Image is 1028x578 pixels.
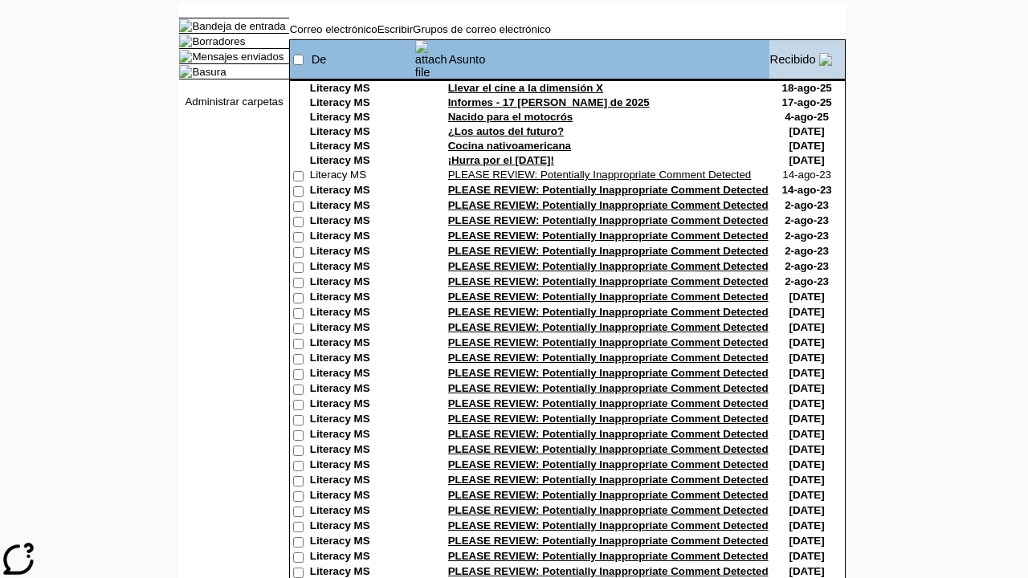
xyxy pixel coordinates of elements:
[310,443,414,458] td: Literacy MS
[310,140,414,154] td: Literacy MS
[789,336,825,348] nobr: [DATE]
[789,154,825,166] nobr: [DATE]
[179,65,192,78] img: folder_icon.gif
[310,154,414,169] td: Literacy MS
[448,96,650,108] a: Informes - 17 [PERSON_NAME] de 2025
[310,352,414,367] td: Literacy MS
[192,66,226,78] a: Basura
[782,169,831,181] nobr: 14-ago-23
[448,230,769,242] a: PLEASE REVIEW: Potentially Inappropriate Comment Detected
[310,474,414,489] td: Literacy MS
[770,53,816,66] a: Recibido
[448,154,554,166] a: ¡Hurra por el [DATE]!
[789,458,825,470] nobr: [DATE]
[179,35,192,47] img: folder_icon.gif
[448,321,769,333] a: PLEASE REVIEW: Potentially Inappropriate Comment Detected
[310,260,414,275] td: Literacy MS
[413,23,551,35] a: Grupos de correo electrónico
[448,382,769,394] a: PLEASE REVIEW: Potentially Inappropriate Comment Detected
[448,474,769,486] a: PLEASE REVIEW: Potentially Inappropriate Comment Detected
[785,230,829,242] nobr: 2-ago-23
[310,413,414,428] td: Literacy MS
[310,321,414,336] td: Literacy MS
[310,230,414,245] td: Literacy MS
[789,352,825,364] nobr: [DATE]
[310,125,414,140] td: Literacy MS
[448,245,769,257] a: PLEASE REVIEW: Potentially Inappropriate Comment Detected
[310,519,414,535] td: Literacy MS
[310,504,414,519] td: Literacy MS
[415,40,447,79] img: attach file
[785,275,829,287] nobr: 2-ago-23
[310,96,414,111] td: Literacy MS
[789,306,825,318] nobr: [DATE]
[785,214,829,226] nobr: 2-ago-23
[789,428,825,440] nobr: [DATE]
[310,382,414,397] td: Literacy MS
[310,214,414,230] td: Literacy MS
[448,306,769,318] a: PLEASE REVIEW: Potentially Inappropriate Comment Detected
[448,111,573,123] a: Nacido para el motocrós
[789,550,825,562] nobr: [DATE]
[192,35,245,47] a: Borradores
[310,245,414,260] td: Literacy MS
[310,489,414,504] td: Literacy MS
[310,306,414,321] td: Literacy MS
[789,367,825,379] nobr: [DATE]
[310,397,414,413] td: Literacy MS
[448,550,769,562] a: PLEASE REVIEW: Potentially Inappropriate Comment Detected
[448,184,769,196] a: PLEASE REVIEW: Potentially Inappropriate Comment Detected
[179,50,192,63] img: folder_icon.gif
[448,367,769,379] a: PLEASE REVIEW: Potentially Inappropriate Comment Detected
[789,535,825,547] nobr: [DATE]
[789,291,825,303] nobr: [DATE]
[789,504,825,516] nobr: [DATE]
[789,140,825,152] nobr: [DATE]
[789,125,825,137] nobr: [DATE]
[448,443,769,455] a: PLEASE REVIEW: Potentially Inappropriate Comment Detected
[789,321,825,333] nobr: [DATE]
[448,397,769,409] a: PLEASE REVIEW: Potentially Inappropriate Comment Detected
[448,214,769,226] a: PLEASE REVIEW: Potentially Inappropriate Comment Detected
[192,20,285,32] a: Bandeja de entrada
[377,23,413,35] a: Escribir
[448,291,769,303] a: PLEASE REVIEW: Potentially Inappropriate Comment Detected
[448,565,769,577] a: PLEASE REVIEW: Potentially Inappropriate Comment Detected
[785,260,829,272] nobr: 2-ago-23
[449,53,486,66] a: Asunto
[179,19,192,32] img: folder_icon_pick.gif
[310,458,414,474] td: Literacy MS
[310,428,414,443] td: Literacy MS
[789,474,825,486] nobr: [DATE]
[789,397,825,409] nobr: [DATE]
[448,519,769,531] a: PLEASE REVIEW: Potentially Inappropriate Comment Detected
[781,82,831,94] nobr: 18-ago-25
[781,96,831,108] nobr: 17-ago-25
[448,504,769,516] a: PLEASE REVIEW: Potentially Inappropriate Comment Detected
[785,199,829,211] nobr: 2-ago-23
[310,336,414,352] td: Literacy MS
[448,199,769,211] a: PLEASE REVIEW: Potentially Inappropriate Comment Detected
[789,382,825,394] nobr: [DATE]
[448,260,769,272] a: PLEASE REVIEW: Potentially Inappropriate Comment Detected
[785,245,829,257] nobr: 2-ago-23
[310,82,414,96] td: Literacy MS
[192,51,284,63] a: Mensajes enviados
[448,336,769,348] a: PLEASE REVIEW: Potentially Inappropriate Comment Detected
[448,413,769,425] a: PLEASE REVIEW: Potentially Inappropriate Comment Detected
[789,413,825,425] nobr: [DATE]
[310,111,414,125] td: Literacy MS
[310,169,414,184] td: Literacy MS
[448,125,564,137] a: ¿Los autos del futuro?
[310,550,414,565] td: Literacy MS
[448,352,769,364] a: PLEASE REVIEW: Potentially Inappropriate Comment Detected
[789,519,825,531] nobr: [DATE]
[312,53,327,66] a: De
[781,184,831,196] nobr: 14-ago-23
[310,535,414,550] td: Literacy MS
[448,458,769,470] a: PLEASE REVIEW: Potentially Inappropriate Comment Detected
[310,367,414,382] td: Literacy MS
[789,565,825,577] nobr: [DATE]
[448,140,571,152] a: Cocina nativoamericana
[448,489,769,501] a: PLEASE REVIEW: Potentially Inappropriate Comment Detected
